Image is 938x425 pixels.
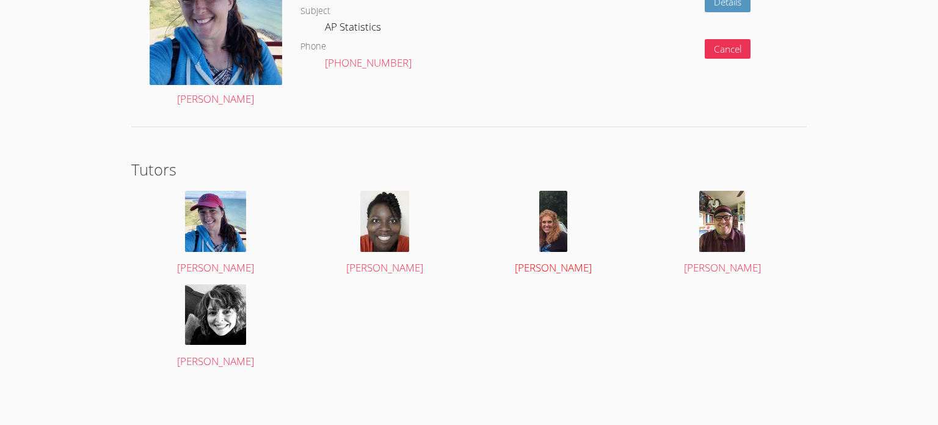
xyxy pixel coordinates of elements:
span: [PERSON_NAME] [177,354,254,368]
a: [PERSON_NAME] [314,191,456,277]
a: [PHONE_NUMBER] [325,56,412,70]
img: avatar.png [185,284,246,345]
span: [PERSON_NAME] [515,261,592,275]
span: [PERSON_NAME] [346,261,423,275]
img: avatar.png [539,191,567,252]
a: [PERSON_NAME] [145,284,286,371]
img: avatar.png [699,191,745,252]
a: [PERSON_NAME] [145,191,286,277]
img: avatar.png [185,191,246,252]
dt: Subject [300,4,330,19]
button: Cancel [705,39,751,59]
dd: AP Statistics [325,18,384,39]
img: avatar.png [360,191,409,252]
a: [PERSON_NAME] [482,191,624,277]
a: [PERSON_NAME] [652,191,793,277]
dt: Phone [300,39,326,54]
span: [PERSON_NAME] [177,261,254,275]
span: [PERSON_NAME] [684,261,761,275]
h2: Tutors [131,158,807,181]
